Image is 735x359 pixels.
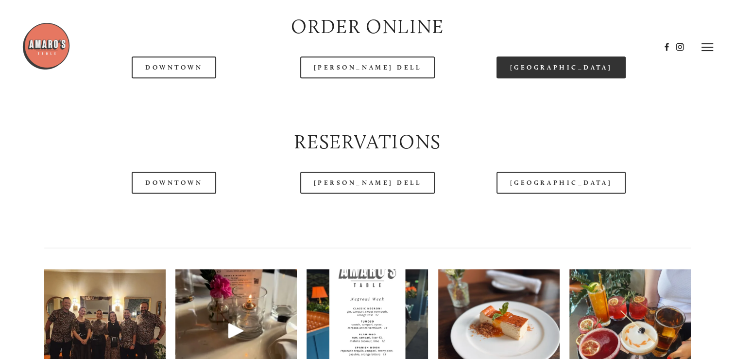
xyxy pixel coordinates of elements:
[22,22,70,71] img: Amaro's Table
[44,128,691,155] h2: Reservations
[132,172,216,194] a: Downtown
[300,172,435,194] a: [PERSON_NAME] Dell
[496,172,626,194] a: [GEOGRAPHIC_DATA]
